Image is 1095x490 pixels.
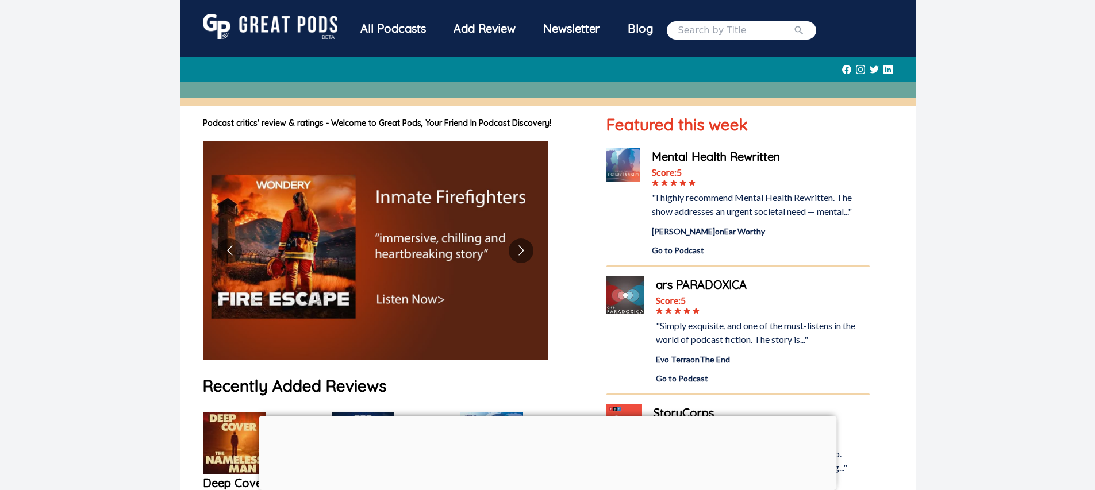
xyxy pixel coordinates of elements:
[347,14,440,44] div: All Podcasts
[606,148,640,182] img: Mental Health Rewritten
[529,14,614,44] div: Newsletter
[656,319,869,346] div: "Simply exquisite, and one of the must-listens in the world of podcast fiction. The story is..."
[460,412,523,474] img: Mental Health Rewritten
[509,238,533,263] button: Go to next slide
[259,416,836,487] iframe: Advertisement
[606,113,869,137] h1: Featured this week
[217,238,242,263] button: Go to previous slide
[347,14,440,47] a: All Podcasts
[656,372,869,384] a: Go to Podcast
[529,14,614,47] a: Newsletter
[606,404,641,439] img: StoryCorps
[203,412,266,474] img: Deep Cover
[678,24,793,37] input: Search by Title
[203,374,584,398] h1: Recently Added Reviews
[606,276,644,314] img: ars PARADOXICA
[652,191,869,218] div: "I highly recommend Mental Health Rewritten. The show addresses an urgent societal need — mental..."
[656,294,869,307] div: Score: 5
[203,14,337,39] img: GreatPods
[614,14,667,44] a: Blog
[203,141,548,360] img: image
[332,412,394,474] img: The History Podcast
[652,244,869,256] a: Go to Podcast
[654,404,870,422] a: StoryCorps
[652,225,869,237] div: [PERSON_NAME] on Ear Worthy
[440,14,529,44] a: Add Review
[203,117,584,129] h1: Podcast critics' review & ratings - Welcome to Great Pods, Your Friend In Podcast Discovery!
[656,353,869,365] div: Evo Terra on The End
[652,165,869,179] div: Score: 5
[652,148,869,165] a: Mental Health Rewritten
[656,276,869,294] a: ars PARADOXICA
